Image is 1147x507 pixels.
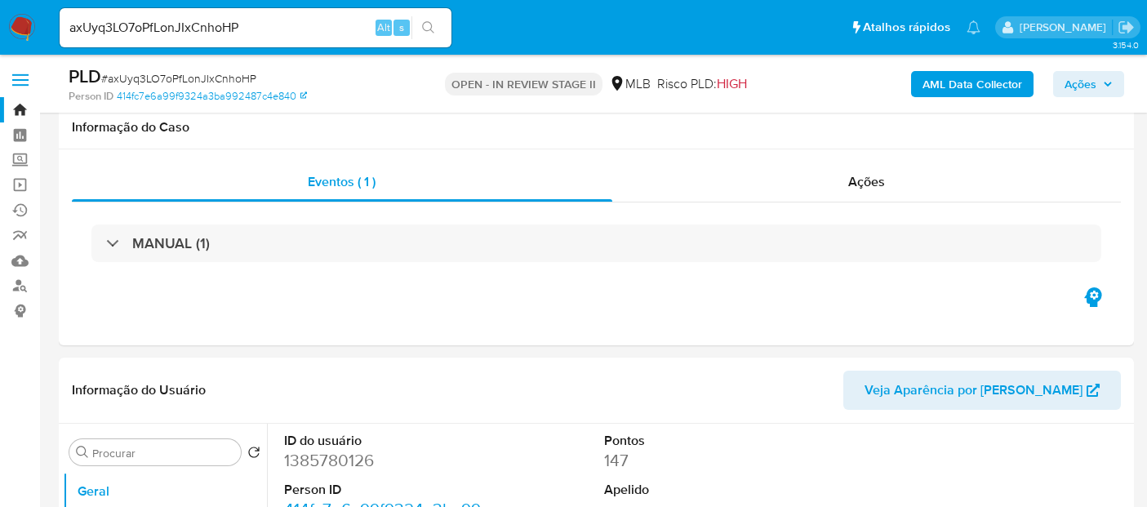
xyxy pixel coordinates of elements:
div: MANUAL (1) [91,225,1101,262]
p: OPEN - IN REVIEW STAGE II [445,73,602,96]
input: Procurar [92,446,234,460]
button: Retornar ao pedido padrão [247,446,260,464]
span: Veja Aparência por [PERSON_NAME] [865,371,1083,410]
b: AML Data Collector [922,71,1022,97]
button: Procurar [76,446,89,459]
dt: Apelido [604,481,802,499]
button: Veja Aparência por [PERSON_NAME] [843,371,1121,410]
input: Pesquise usuários ou casos... [60,17,451,38]
dd: 1385780126 [284,449,482,472]
p: erico.trevizan@mercadopago.com.br [1020,20,1112,35]
span: Alt [377,20,390,35]
div: MLB [609,75,651,93]
span: Ações [1065,71,1096,97]
a: Notificações [967,20,980,34]
span: Eventos ( 1 ) [308,172,376,191]
span: s [399,20,404,35]
span: Ações [848,172,885,191]
h1: Informação do Usuário [72,382,206,398]
dt: Pontos [604,432,802,450]
span: Atalhos rápidos [863,19,950,36]
a: 414fc7e6a99f9324a3ba992487c4e840 [117,89,307,104]
dt: ID do usuário [284,432,482,450]
dt: Person ID [284,481,482,499]
dd: 147 [604,449,802,472]
span: Risco PLD: [657,75,747,93]
button: Ações [1053,71,1124,97]
b: PLD [69,63,101,89]
h3: MANUAL (1) [132,234,210,252]
h1: Informação do Caso [72,119,1121,136]
b: Person ID [69,89,113,104]
button: AML Data Collector [911,71,1034,97]
button: search-icon [411,16,445,39]
a: Sair [1118,19,1135,36]
span: # axUyq3LO7oPfLonJIxCnhoHP [101,70,256,87]
span: HIGH [717,74,747,93]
